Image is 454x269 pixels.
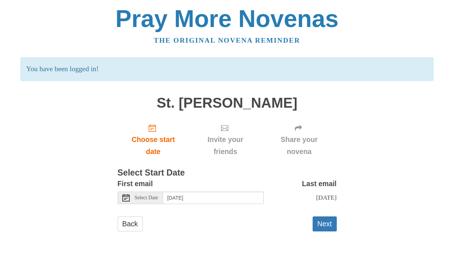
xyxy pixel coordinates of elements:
span: [DATE] [316,194,336,201]
span: Share your novena [269,134,329,158]
label: First email [118,178,153,190]
div: Click "Next" to confirm your start date first. [262,118,337,161]
button: Next [313,216,337,231]
h1: St. [PERSON_NAME] [118,95,337,111]
a: Back [118,216,143,231]
a: Pray More Novenas [115,5,339,32]
span: Select Date [135,195,158,200]
p: You have been logged in! [20,57,434,81]
div: Click "Next" to confirm your start date first. [189,118,262,161]
a: Choose start date [118,118,189,161]
label: Last email [302,178,337,190]
span: Choose start date [125,134,182,158]
a: The original novena reminder [154,36,300,44]
h3: Select Start Date [118,168,337,178]
span: Invite your friends [196,134,254,158]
